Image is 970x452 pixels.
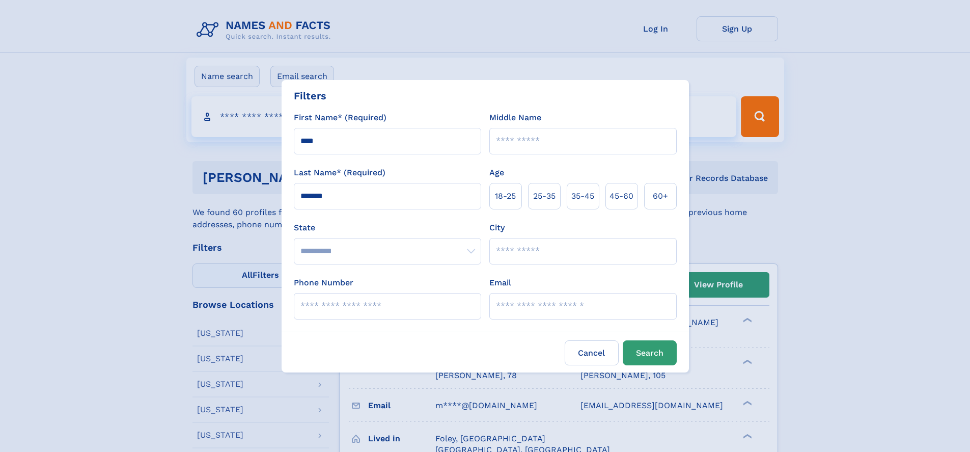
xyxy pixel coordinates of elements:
span: 35‑45 [571,190,594,202]
label: Cancel [565,340,619,365]
label: State [294,222,481,234]
span: 18‑25 [495,190,516,202]
label: First Name* (Required) [294,112,386,124]
label: Age [489,167,504,179]
span: 60+ [653,190,668,202]
span: 25‑35 [533,190,556,202]
div: Filters [294,88,326,103]
label: Last Name* (Required) [294,167,385,179]
label: Phone Number [294,277,353,289]
label: City [489,222,505,234]
span: 45‑60 [609,190,633,202]
label: Middle Name [489,112,541,124]
button: Search [623,340,677,365]
label: Email [489,277,511,289]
